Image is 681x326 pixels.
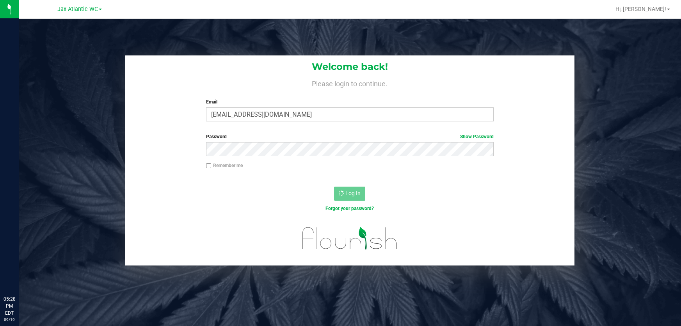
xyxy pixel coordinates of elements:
h4: Please login to continue. [125,78,574,87]
input: Remember me [206,163,212,169]
p: 09/19 [4,317,15,322]
p: 05:28 PM EDT [4,296,15,317]
h1: Welcome back! [125,62,574,72]
span: Password [206,134,227,139]
label: Email [206,98,494,105]
button: Log In [334,187,365,201]
a: Show Password [460,134,494,139]
a: Forgot your password? [325,206,374,211]
span: Log In [345,190,361,196]
span: Hi, [PERSON_NAME]! [615,6,666,12]
img: flourish_logo.svg [294,220,406,257]
span: Jax Atlantic WC [57,6,98,12]
label: Remember me [206,162,243,169]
